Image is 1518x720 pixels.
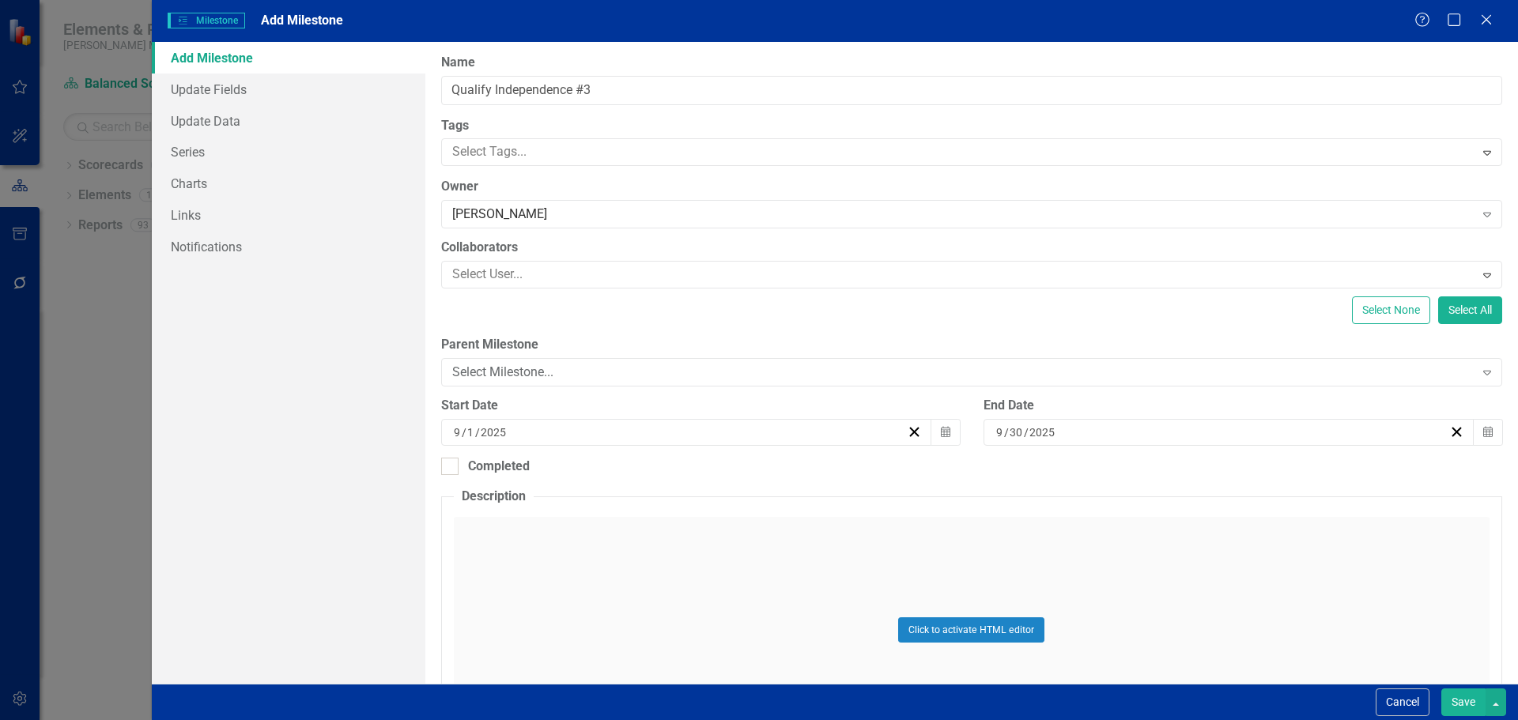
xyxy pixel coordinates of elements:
span: Add Milestone [261,13,343,28]
label: Tags [441,117,1502,135]
div: Select Milestone... [452,364,1475,382]
button: Save [1441,688,1486,716]
div: Start Date [441,397,960,415]
legend: Description [454,488,534,506]
span: / [462,425,466,439]
button: Select None [1352,296,1430,324]
label: Owner [441,178,1502,196]
a: Update Data [152,105,425,137]
span: / [1004,425,1009,439]
button: Click to activate HTML editor [898,617,1044,643]
label: Parent Milestone [441,336,1502,354]
button: Cancel [1376,688,1429,716]
div: Completed [468,458,530,476]
button: Select All [1438,296,1502,324]
a: Series [152,136,425,168]
a: Add Milestone [152,42,425,74]
a: Links [152,199,425,231]
span: / [1024,425,1029,439]
span: Milestone [168,13,245,28]
div: End Date [984,397,1502,415]
a: Charts [152,168,425,199]
label: Collaborators [441,239,1502,257]
div: [PERSON_NAME] [452,205,1475,224]
input: Milestone Name [441,76,1502,105]
label: Name [441,54,1502,72]
a: Update Fields [152,74,425,105]
span: / [475,425,480,439]
a: Notifications [152,231,425,262]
